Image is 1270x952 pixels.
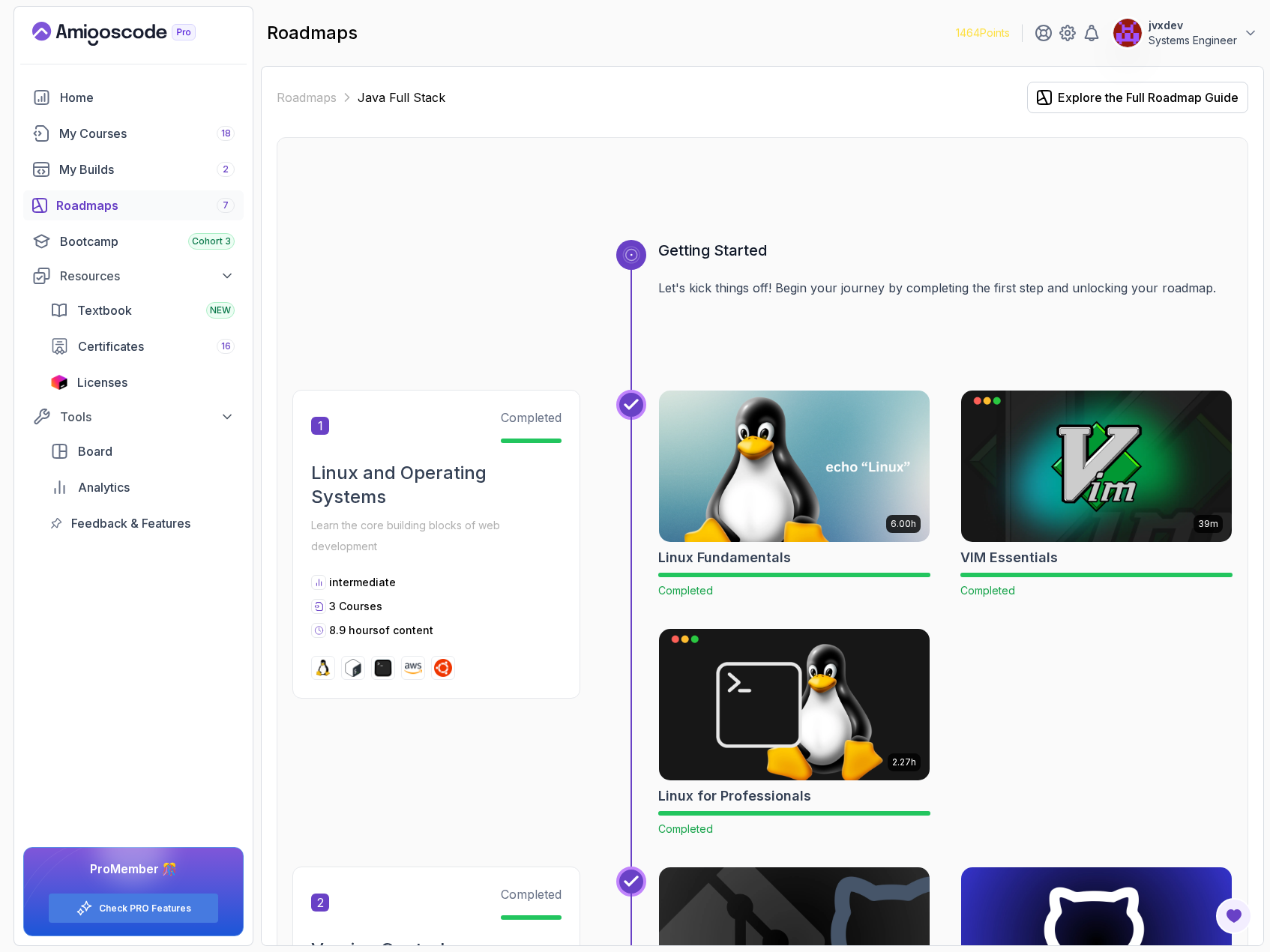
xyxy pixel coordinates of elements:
[960,584,1015,597] span: Completed
[311,417,329,435] span: 1
[1113,19,1142,47] img: user profile image
[501,887,562,902] span: Completed
[32,22,230,46] a: Landing page
[311,461,562,509] h2: Linux and Operating Systems
[961,391,1232,542] img: VIM Essentials card
[59,124,235,142] div: My Courses
[892,756,916,768] p: 2.27h
[221,127,231,139] span: 18
[891,518,916,530] p: 6.00h
[23,262,244,289] button: Resources
[501,410,562,425] span: Completed
[344,659,362,677] img: bash logo
[1198,518,1218,530] p: 39m
[59,160,235,178] div: My Builds
[56,196,235,214] div: Roadmaps
[329,575,396,590] p: intermediate
[41,508,244,538] a: feedback
[78,337,144,355] span: Certificates
[210,304,231,316] span: NEW
[329,623,433,638] p: 8.9 hours of content
[223,163,229,175] span: 2
[23,403,244,430] button: Tools
[434,659,452,677] img: ubuntu logo
[659,629,930,780] img: Linux for Professionals card
[23,190,244,220] a: roadmaps
[374,659,392,677] img: terminal logo
[659,391,930,542] img: Linux Fundamentals card
[960,390,1233,598] a: VIM Essentials card39mVIM EssentialsCompleted
[60,88,235,106] div: Home
[41,331,244,361] a: certificates
[71,514,190,532] span: Feedback & Features
[1216,898,1252,934] button: Open Feedback Button
[192,235,231,247] span: Cohort 3
[1113,18,1258,48] button: user profile imagejvxdevSystems Engineer
[223,199,229,211] span: 7
[41,436,244,466] a: board
[1149,18,1237,33] p: jvxdev
[50,375,68,390] img: jetbrains icon
[60,267,235,285] div: Resources
[960,547,1058,568] h2: VIM Essentials
[956,25,1010,40] p: 1464 Points
[23,118,244,148] a: courses
[267,21,358,45] h2: roadmaps
[404,659,422,677] img: aws logo
[658,822,713,835] span: Completed
[658,390,930,598] a: Linux Fundamentals card6.00hLinux FundamentalsCompleted
[658,584,713,597] span: Completed
[277,88,337,106] a: Roadmaps
[77,373,127,391] span: Licenses
[23,82,244,112] a: home
[658,279,1233,297] p: Let's kick things off! Begin your journey by completing the first step and unlocking your roadmap.
[1149,33,1237,48] p: Systems Engineer
[60,232,235,250] div: Bootcamp
[311,515,562,557] p: Learn the core building blocks of web development
[1027,82,1248,113] button: Explore the Full Roadmap Guide
[658,240,1233,261] h3: Getting Started
[99,903,191,915] a: Check PRO Features
[658,547,791,568] h2: Linux Fundamentals
[23,154,244,184] a: builds
[311,894,329,912] span: 2
[41,367,244,397] a: licenses
[658,786,811,807] h2: Linux for Professionals
[60,408,235,426] div: Tools
[78,478,130,496] span: Analytics
[78,442,112,460] span: Board
[314,659,332,677] img: linux logo
[221,340,231,352] span: 16
[658,628,930,837] a: Linux for Professionals card2.27hLinux for ProfessionalsCompleted
[358,88,445,106] p: Java Full Stack
[23,226,244,256] a: bootcamp
[48,893,219,924] button: Check PRO Features
[77,301,132,319] span: Textbook
[41,472,244,502] a: analytics
[1058,88,1239,106] div: Explore the Full Roadmap Guide
[41,295,244,325] a: textbook
[329,600,382,612] span: 3 Courses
